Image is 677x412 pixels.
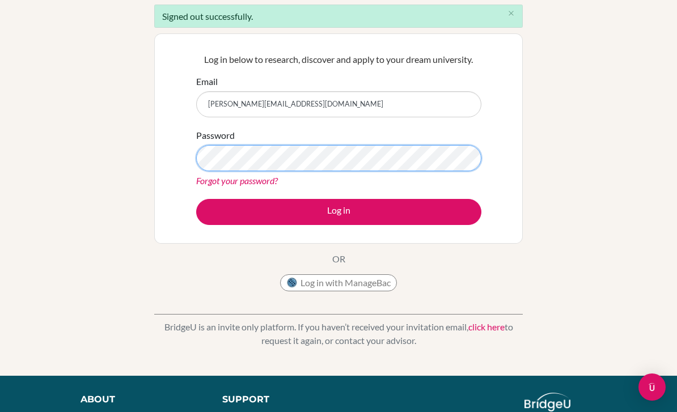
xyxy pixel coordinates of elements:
[524,393,570,411] img: logo_white@2x-f4f0deed5e89b7ecb1c2cc34c3e3d731f90f0f143d5ea2071677605dd97b5244.png
[81,393,197,406] div: About
[638,373,666,401] div: Open Intercom Messenger
[500,5,522,22] button: Close
[196,129,235,142] label: Password
[196,199,481,225] button: Log in
[196,53,481,66] p: Log in below to research, discover and apply to your dream university.
[196,75,218,88] label: Email
[154,5,523,28] div: Signed out successfully.
[154,320,523,347] p: BridgeU is an invite only platform. If you haven’t received your invitation email, to request it ...
[196,175,278,186] a: Forgot your password?
[332,252,345,266] p: OR
[468,321,505,332] a: click here
[280,274,397,291] button: Log in with ManageBac
[222,393,328,406] div: Support
[507,9,515,18] i: close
